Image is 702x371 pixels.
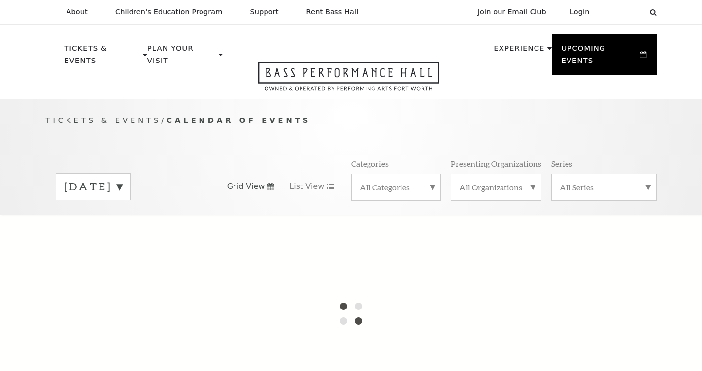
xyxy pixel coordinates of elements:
[67,8,88,16] p: About
[46,116,162,124] span: Tickets & Events
[360,182,433,192] label: All Categories
[227,181,265,192] span: Grid View
[451,158,541,169] p: Presenting Organizations
[147,42,216,72] p: Plan Your Visit
[167,116,311,124] span: Calendar of Events
[289,181,324,192] span: List View
[64,179,122,194] label: [DATE]
[605,7,640,17] select: Select:
[551,158,572,169] p: Series
[560,182,648,192] label: All Series
[351,158,389,169] p: Categories
[46,114,657,126] p: /
[65,42,141,72] p: Tickets & Events
[115,8,223,16] p: Children's Education Program
[459,182,533,192] label: All Organizations
[494,42,544,60] p: Experience
[306,8,359,16] p: Rent Bass Hall
[562,42,638,72] p: Upcoming Events
[250,8,279,16] p: Support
